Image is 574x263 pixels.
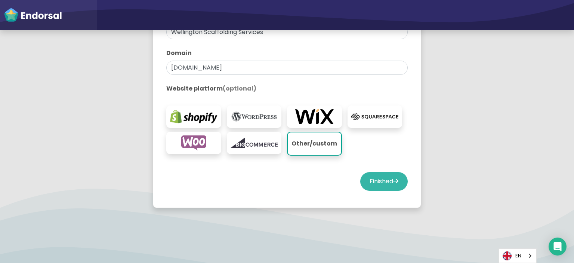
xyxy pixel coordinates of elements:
[166,25,408,39] input: eg. My Website
[291,109,338,124] img: wix.com-logo.png
[4,7,62,22] img: endorsal-logo-white@2x.png
[499,249,536,263] a: EN
[166,49,408,58] label: Domain
[170,109,217,124] img: shopify.com-logo.png
[231,109,278,124] img: wordpress.org-logo.png
[499,248,537,263] div: Language
[231,135,278,150] img: bigcommerce.com-logo.png
[170,135,217,150] img: woocommerce.com-logo.png
[223,84,256,93] span: (optional)
[360,172,408,191] button: Finished
[499,248,537,263] aside: Language selected: English
[549,238,567,256] div: Open Intercom Messenger
[351,109,399,124] img: squarespace.com-logo.png
[166,84,408,93] label: Website platform
[291,136,337,151] p: Other/custom
[166,61,408,75] input: eg. websitename.com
